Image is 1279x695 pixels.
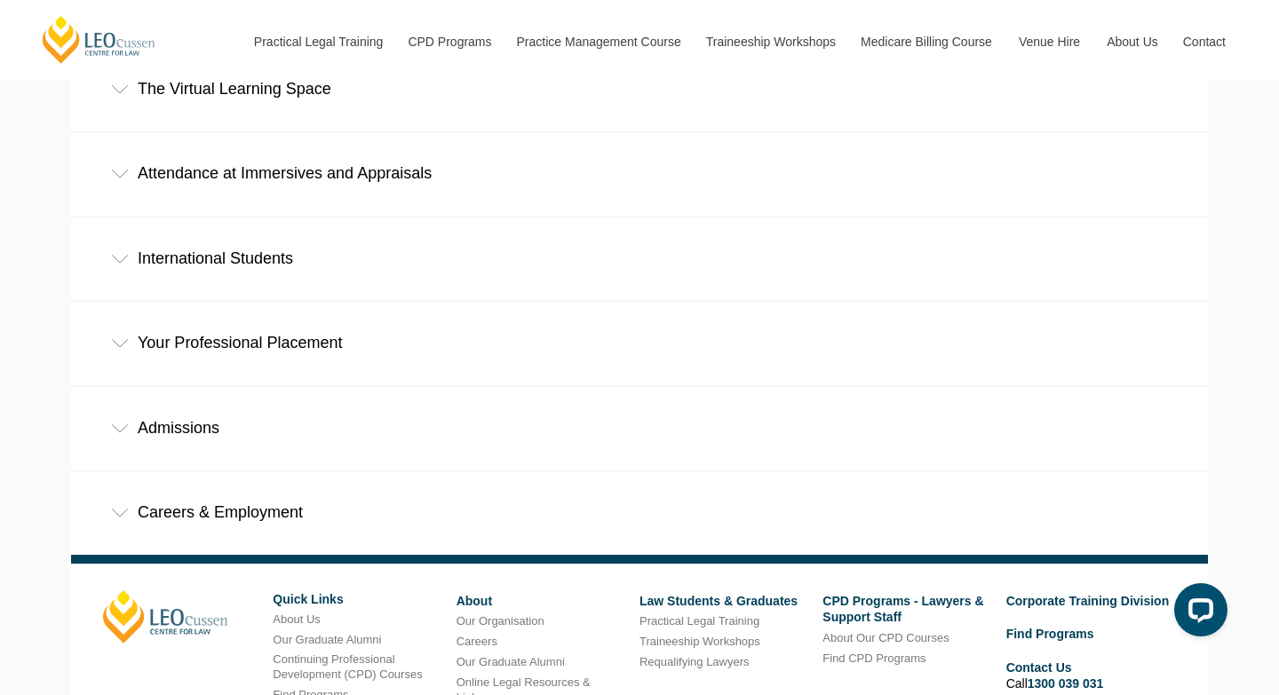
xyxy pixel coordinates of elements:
[241,4,395,80] a: Practical Legal Training
[822,594,983,624] a: CPD Programs - Lawyers & Support Staff
[71,302,1208,384] div: Your Professional Placement
[273,652,422,681] a: Continuing Professional Development (CPD) Courses
[1005,4,1093,80] a: Venue Hire
[273,612,320,626] a: About Us
[847,4,1005,80] a: Medicare Billing Course
[394,4,503,80] a: CPD Programs
[71,217,1208,300] div: International Students
[639,655,750,668] a: Requalifying Lawyers
[273,633,381,646] a: Our Graduate Alumni
[1006,660,1072,675] a: Contact Us
[71,132,1208,215] div: Attendance at Immersives and Appraisals
[71,471,1208,554] div: Careers & Employment
[822,631,949,644] a: About Our CPD Courses
[1093,4,1170,80] a: About Us
[457,614,544,628] a: Our Organisation
[457,655,565,668] a: Our Graduate Alumni
[71,48,1208,130] div: The Virtual Learning Space
[457,635,497,648] a: Careers
[71,387,1208,470] div: Admissions
[1170,4,1239,80] a: Contact
[273,593,442,606] h6: Quick Links
[639,594,798,608] a: Law Students & Graduates
[40,14,158,65] a: [PERSON_NAME] Centre for Law
[1006,627,1094,641] a: Find Programs
[504,4,693,80] a: Practice Management Course
[103,590,228,644] a: [PERSON_NAME]
[822,652,925,665] a: Find CPD Programs
[1160,576,1235,651] iframe: LiveChat chat widget
[693,4,847,80] a: Traineeship Workshops
[1006,594,1170,608] a: Corporate Training Division
[1006,657,1176,694] li: Call
[639,614,759,628] a: Practical Legal Training
[457,594,492,608] a: About
[1028,676,1104,691] a: 1300 039 031
[639,635,760,648] a: Traineeship Workshops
